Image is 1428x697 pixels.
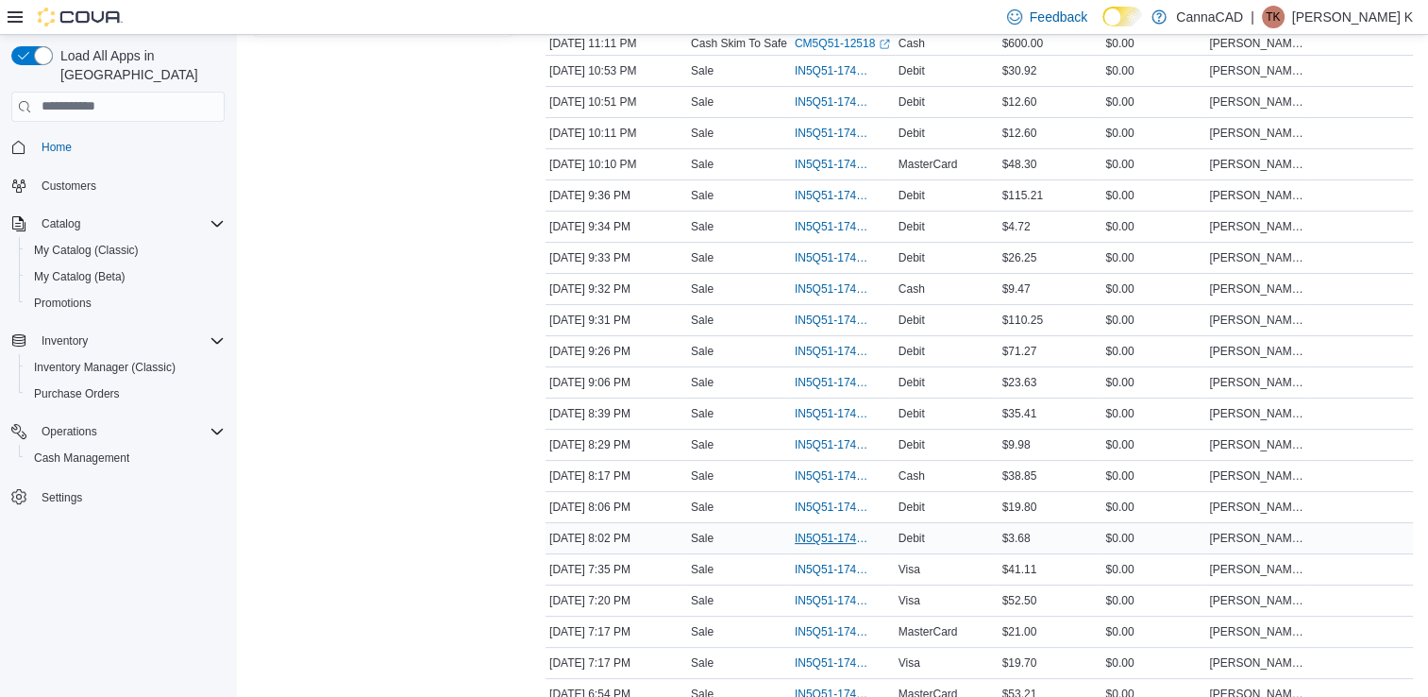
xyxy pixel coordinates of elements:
span: $4.72 [1002,219,1031,234]
p: Sale [691,531,714,546]
p: Sale [691,63,714,78]
button: Home [4,133,232,161]
span: [PERSON_NAME] K [1209,468,1305,484]
span: $71.27 [1002,344,1037,359]
p: Sale [691,94,714,110]
div: $0.00 [1101,402,1205,425]
span: Debit [899,500,925,515]
div: [DATE] 7:20 PM [546,589,687,612]
span: IN5Q51-174109 [795,624,872,639]
div: [DATE] 7:17 PM [546,652,687,674]
p: [PERSON_NAME] K [1292,6,1413,28]
span: [PERSON_NAME] K [1209,188,1305,203]
span: $110.25 [1002,313,1043,328]
p: Sale [691,500,714,515]
button: IN5Q51-174120 [795,278,891,300]
span: $35.41 [1002,406,1037,421]
span: Operations [42,424,97,439]
span: Cash [899,281,925,297]
div: $0.00 [1101,59,1205,82]
div: [DATE] 8:29 PM [546,433,687,456]
p: Sale [691,219,714,234]
button: Purchase Orders [19,381,232,407]
button: Inventory Manager (Classic) [19,354,232,381]
div: $0.00 [1101,496,1205,518]
span: Purchase Orders [26,382,225,405]
span: My Catalog (Classic) [34,243,139,258]
button: IN5Q51-174110 [795,589,891,612]
span: [PERSON_NAME] K [1209,437,1305,452]
p: Sale [691,313,714,328]
span: $41.11 [1002,562,1037,577]
span: Customers [34,174,225,197]
span: [PERSON_NAME] K [1209,593,1305,608]
div: $0.00 [1101,184,1205,207]
span: [PERSON_NAME] K [1209,624,1305,639]
div: $0.00 [1101,215,1205,238]
div: $0.00 [1101,465,1205,487]
span: IN5Q51-174117 [795,375,872,390]
a: Home [34,136,79,159]
span: Settings [34,484,225,508]
p: | [1251,6,1254,28]
span: [PERSON_NAME] K [1209,126,1305,141]
span: IN5Q51-174127 [795,63,872,78]
div: [DATE] 7:17 PM [546,620,687,643]
span: Load All Apps in [GEOGRAPHIC_DATA] [53,46,225,84]
button: IN5Q51-174126 [795,91,891,113]
span: IN5Q51-174114 [795,468,872,484]
span: $3.68 [1002,531,1031,546]
span: $52.50 [1002,593,1037,608]
span: $600.00 [1002,36,1043,51]
nav: Complex example [11,126,225,560]
span: [PERSON_NAME] K [1209,36,1305,51]
div: $0.00 [1101,433,1205,456]
span: Promotions [26,292,225,314]
button: Operations [34,420,105,443]
div: $0.00 [1101,371,1205,394]
button: Operations [4,418,232,445]
span: Cash [899,468,925,484]
span: Inventory Manager (Classic) [34,360,176,375]
div: [DATE] 9:33 PM [546,246,687,269]
button: IN5Q51-174125 [795,122,891,144]
span: IN5Q51-174113 [795,500,872,515]
span: [PERSON_NAME] K [1209,531,1305,546]
div: [DATE] 7:35 PM [546,558,687,581]
p: Sale [691,624,714,639]
div: Tricia K [1262,6,1285,28]
span: TK [1266,6,1280,28]
div: $0.00 [1101,558,1205,581]
p: Sale [691,593,714,608]
div: [DATE] 8:39 PM [546,402,687,425]
span: [PERSON_NAME] K [1209,655,1305,671]
span: $38.85 [1002,468,1037,484]
span: My Catalog (Beta) [34,269,126,284]
button: Settings [4,483,232,510]
span: Inventory [42,333,88,348]
a: My Catalog (Beta) [26,265,133,288]
span: [PERSON_NAME] K [1209,344,1305,359]
span: Promotions [34,296,92,311]
button: IN5Q51-174117 [795,371,891,394]
span: [PERSON_NAME] K [1209,219,1305,234]
button: IN5Q51-174116 [795,402,891,425]
span: Inventory [34,330,225,352]
span: [PERSON_NAME] K [1209,313,1305,328]
button: Catalog [4,211,232,237]
div: [DATE] 11:11 PM [546,32,687,55]
div: $0.00 [1101,122,1205,144]
span: Inventory Manager (Classic) [26,356,225,379]
span: MasterCard [899,157,958,172]
div: $0.00 [1101,309,1205,331]
p: Sale [691,406,714,421]
p: Sale [691,188,714,203]
img: Cova [38,8,123,26]
a: My Catalog (Classic) [26,239,146,262]
span: $19.80 [1002,500,1037,515]
span: [PERSON_NAME] K [1209,94,1305,110]
span: Cash [899,36,925,51]
span: MasterCard [899,624,958,639]
button: IN5Q51-174123 [795,184,891,207]
button: IN5Q51-174115 [795,433,891,456]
